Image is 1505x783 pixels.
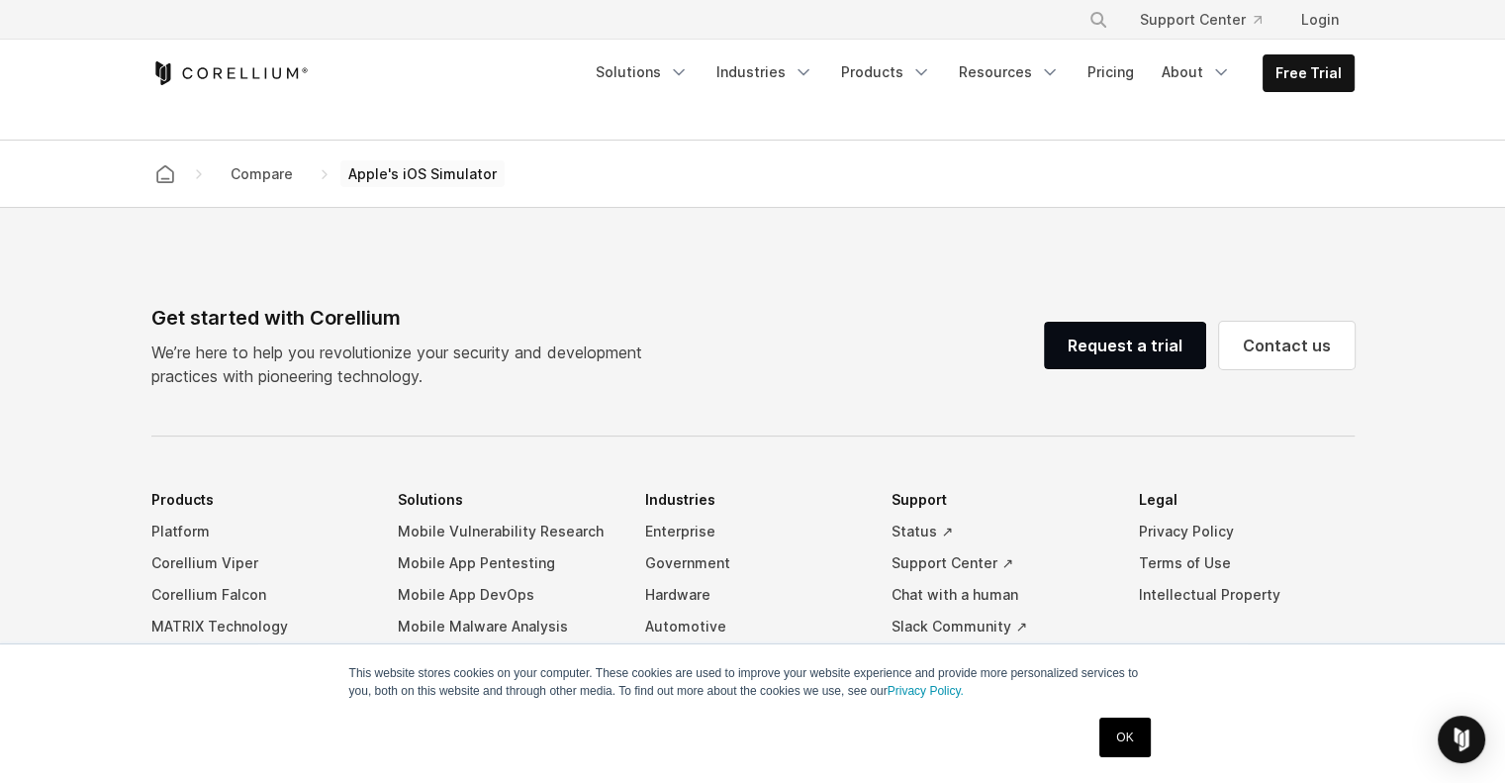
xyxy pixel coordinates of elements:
a: Mobile Malware Analysis [398,611,613,642]
a: Status ↗ [892,516,1107,547]
a: Corellium Home [151,61,309,85]
div: Navigation Menu [1065,2,1355,38]
a: Request a trial [1044,322,1206,369]
a: Platform [151,516,367,547]
a: Corellium Viper [151,547,367,579]
a: Pricing [1076,54,1146,90]
button: Search [1081,2,1116,38]
a: Chat with a human [892,579,1107,611]
a: Automotive [645,611,861,642]
a: Contact us [1219,322,1355,369]
a: Slack Community ↗ [892,611,1107,642]
a: MATRIX Technology [151,611,367,642]
a: Support Center [1124,2,1277,38]
a: Privacy Policy. [888,684,964,698]
div: Open Intercom Messenger [1438,716,1485,763]
a: Privacy Policy [1139,516,1355,547]
a: Resources [947,54,1072,90]
a: Login [1285,2,1355,38]
a: Solutions [584,54,701,90]
a: Mobile Vulnerability Research [398,516,613,547]
p: This website stores cookies on your computer. These cookies are used to improve your website expe... [349,664,1157,700]
div: Get started with Corellium [151,303,658,333]
a: Enterprise [645,516,861,547]
a: Terms of Use [1139,547,1355,579]
a: Industries [705,54,825,90]
a: Free Trial [1264,55,1354,91]
a: Corellium home [147,160,183,188]
a: Products [829,54,943,90]
a: Hardware [645,579,861,611]
a: Compare [215,156,309,192]
a: Intellectual Property [1139,579,1355,611]
div: Navigation Menu [584,54,1355,92]
a: OK [1099,718,1150,757]
p: We’re here to help you revolutionize your security and development practices with pioneering tech... [151,341,658,388]
a: About [1150,54,1243,90]
span: Apple's iOS Simulator [340,160,505,188]
a: Mobile App DevOps [398,579,613,611]
span: Compare [223,160,301,188]
a: Mobile App Pentesting [398,547,613,579]
a: Support Center ↗ [892,547,1107,579]
a: Corellium Falcon [151,579,367,611]
a: Government [645,547,861,579]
